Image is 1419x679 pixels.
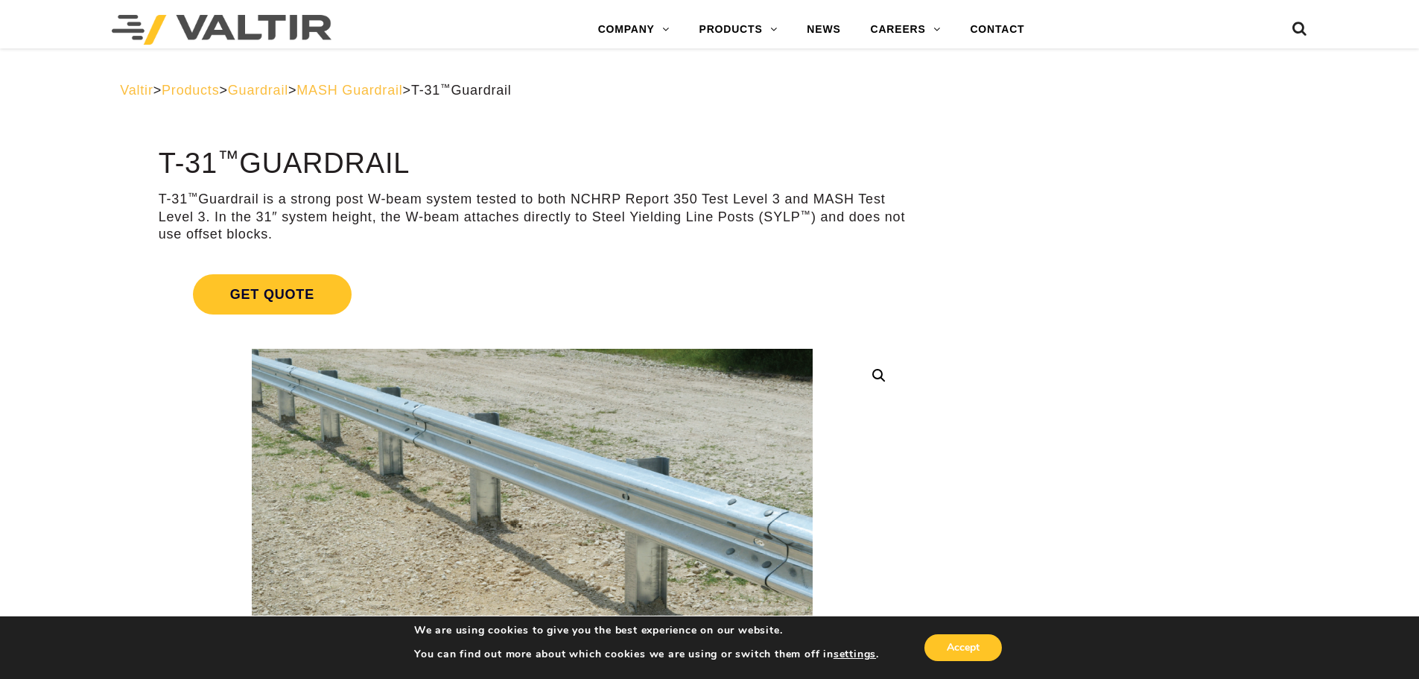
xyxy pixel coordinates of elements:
p: T-31 Guardrail is a strong post W-beam system tested to both NCHRP Report 350 Test Level 3 and MA... [159,191,906,243]
img: Valtir [112,15,331,45]
a: Valtir [120,83,153,98]
sup: ™ [801,209,811,220]
button: Accept [924,634,1002,661]
sup: ™ [440,82,451,93]
sup: ™ [218,146,239,170]
a: Guardrail [228,83,288,98]
a: CAREERS [856,15,956,45]
span: T-31 Guardrail [411,83,512,98]
div: > > > > [120,82,1299,99]
p: We are using cookies to give you the best experience on our website. [414,624,879,637]
a: COMPANY [583,15,685,45]
a: NEWS [792,15,855,45]
a: Products [162,83,219,98]
a: MASH Guardrail [296,83,402,98]
h1: T-31 Guardrail [159,148,906,180]
p: You can find out more about which cookies we are using or switch them off in . [414,648,879,661]
a: CONTACT [955,15,1039,45]
a: PRODUCTS [685,15,793,45]
button: settings [834,648,876,661]
a: Get Quote [159,256,906,332]
sup: ™ [188,191,198,202]
span: Get Quote [193,274,352,315]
